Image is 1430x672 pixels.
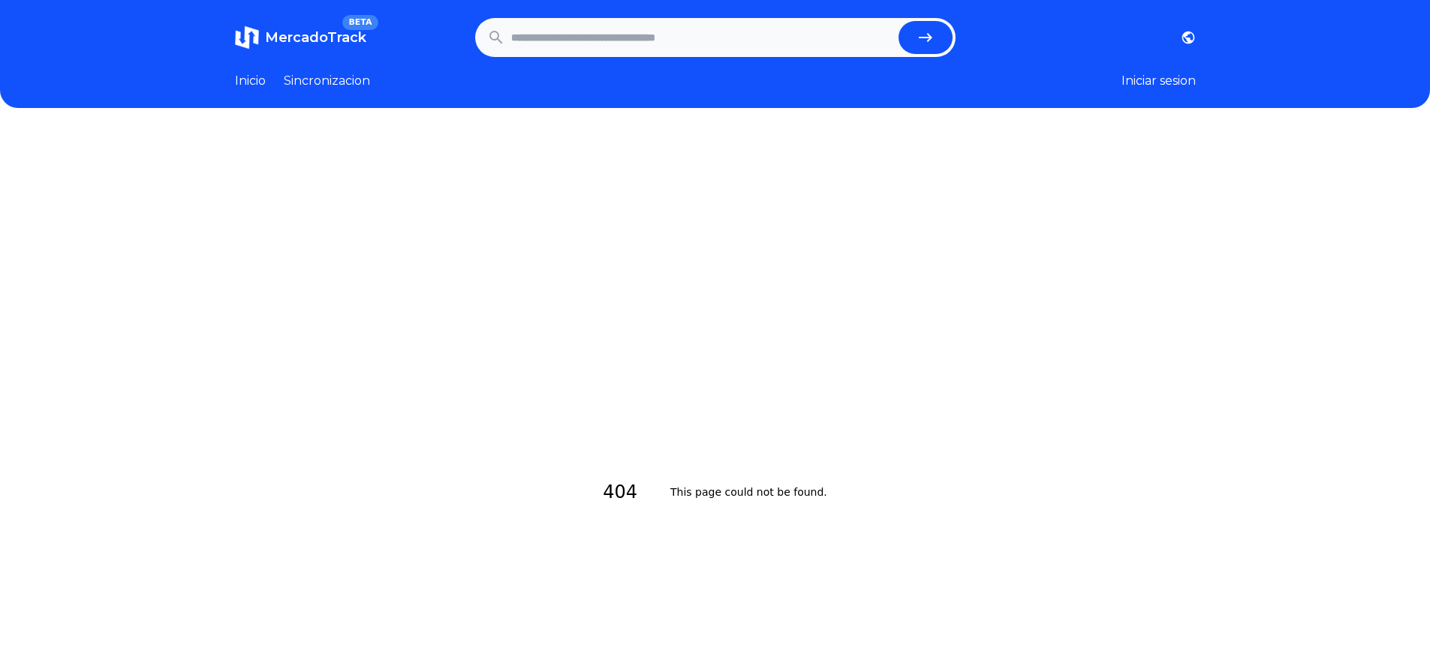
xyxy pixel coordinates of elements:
h1: 404 [603,474,655,511]
span: MercadoTrack [265,29,366,46]
a: Sincronizacion [284,72,370,90]
a: MercadoTrackBETA [235,25,366,49]
a: Inicio [235,72,266,90]
img: MercadoTrack [235,25,259,49]
h2: This page could not be found. [670,474,827,511]
button: Iniciar sesion [1121,72,1196,90]
span: BETA [342,15,378,30]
